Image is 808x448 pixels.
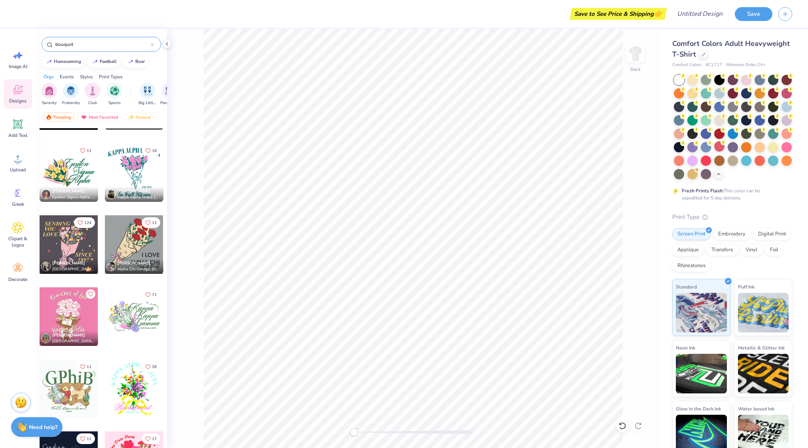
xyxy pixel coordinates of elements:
input: Try "Alpha" [55,40,151,48]
button: Like [76,361,95,372]
div: Print Type [672,213,792,222]
span: Comfort Colors Adult Heavyweight T-Shirt [672,39,790,59]
span: [PERSON_NAME] [52,332,85,338]
button: Like [142,361,160,372]
img: trending.gif [46,114,52,120]
span: [GEOGRAPHIC_DATA], [GEOGRAPHIC_DATA] [52,338,95,344]
span: [GEOGRAPHIC_DATA], [GEOGRAPHIC_DATA] [52,266,95,272]
span: Minimum Order: 24 + [726,62,766,68]
img: Neon Ink [676,354,727,393]
img: Sorority Image [45,86,54,95]
img: Fraternity Image [66,86,75,95]
div: Screen Print [672,228,711,240]
div: Orgs [44,73,54,80]
div: Trending [42,112,75,122]
button: filter button [106,83,122,106]
button: filter button [160,83,178,106]
div: filter for Club [85,83,101,106]
span: 11 [87,149,91,153]
img: trend_line.gif [127,59,134,64]
img: Parent's Weekend Image [165,86,174,95]
div: Applique [672,244,704,256]
span: Sorority [42,100,57,106]
span: Designs [9,98,27,104]
button: Like [76,145,95,156]
button: Like [86,289,95,299]
div: Print Types [99,73,123,80]
img: Sports Image [110,86,119,95]
span: Alpha Chi Omega, [GEOGRAPHIC_DATA][US_STATE] [118,266,160,272]
strong: Fresh Prints Flash: [682,188,724,194]
div: Embroidery [713,228,751,240]
span: Image AI [9,63,27,70]
div: Back [630,66,641,73]
span: Club [88,100,97,106]
span: Big Little Reveal [138,100,157,106]
span: [PERSON_NAME] [52,188,85,194]
button: Like [142,217,160,228]
span: Add Text [8,132,27,139]
div: football [100,59,117,64]
img: Back [628,46,643,62]
span: Epsilon Sigma Alpha, [GEOGRAPHIC_DATA][US_STATE] [52,194,95,200]
div: Digital Print [753,228,791,240]
img: Big Little Reveal Image [143,86,152,95]
span: Decorate [8,276,27,283]
button: Like [142,289,160,300]
span: Glow in the Dark Ink [676,404,721,413]
span: Parent's Weekend [160,100,178,106]
img: trend_line.gif [46,59,52,64]
span: Water based Ink [738,404,774,413]
span: [PERSON_NAME] [118,260,150,266]
div: bear [135,59,145,64]
span: 26 [152,365,157,369]
button: Like [142,145,160,156]
button: Like [74,217,95,228]
span: 17 [152,437,157,441]
span: 11 [87,365,91,369]
button: filter button [41,83,57,106]
div: Vinyl [740,244,762,256]
div: filter for Sorority [41,83,57,106]
span: Kappa Alpha Theta, [GEOGRAPHIC_DATA] [118,194,160,200]
div: Accessibility label [350,428,358,436]
img: trend_line.gif [92,59,98,64]
div: Transfers [706,244,738,256]
div: filter for Parent's Weekend [160,83,178,106]
img: Club Image [88,86,97,95]
button: Save [735,7,772,21]
div: filter for Big Little Reveal [138,83,157,106]
div: Events [60,73,74,80]
button: filter button [85,83,101,106]
span: Puff Ink [738,283,755,291]
span: Neon Ink [676,344,695,352]
span: Standard [676,283,697,291]
strong: Need help? [29,423,57,431]
span: Fraternity [62,100,80,106]
button: Like [76,433,95,444]
img: Puff Ink [738,293,789,332]
div: Save to See Price & Shipping [572,8,665,20]
div: homecoming [54,59,81,64]
div: Styles [80,73,93,80]
button: Like [142,433,160,444]
span: Comfort Colors [672,62,702,68]
span: 11 [87,437,91,441]
span: Metallic & Glitter Ink [738,344,785,352]
span: 👉 [654,9,662,18]
button: filter button [62,83,80,106]
button: football [87,56,120,68]
span: [PERSON_NAME] [52,260,85,266]
button: filter button [138,83,157,106]
img: most_fav.gif [81,114,87,120]
span: # C1717 [706,62,722,68]
div: Newest [124,112,154,122]
div: This color can be expedited for 5 day delivery. [682,187,779,201]
span: [PERSON_NAME] [118,188,150,194]
span: Upload [10,167,26,173]
div: Foil [765,244,783,256]
div: filter for Fraternity [62,83,80,106]
button: bear [123,56,148,68]
span: Greek [12,201,24,207]
button: homecoming [42,56,85,68]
